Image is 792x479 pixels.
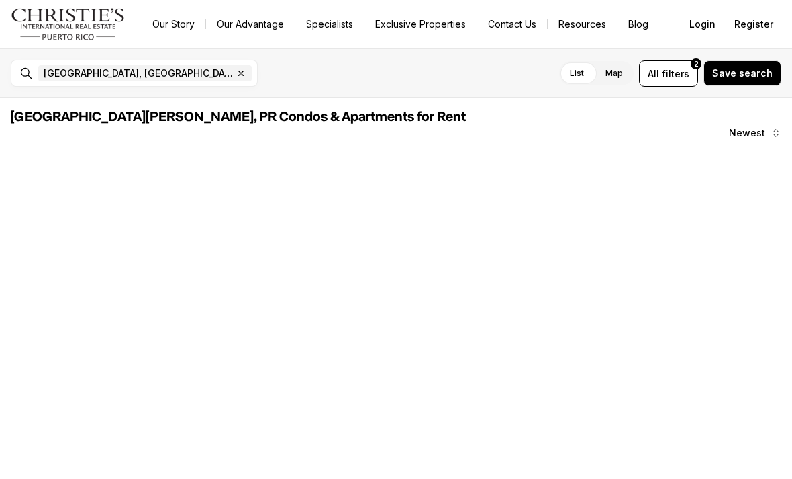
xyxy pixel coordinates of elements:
[703,60,781,86] button: Save search
[295,15,364,34] a: Specialists
[681,11,724,38] button: Login
[206,15,295,34] a: Our Advantage
[364,15,477,34] a: Exclusive Properties
[595,61,634,85] label: Map
[726,11,781,38] button: Register
[11,110,466,124] span: [GEOGRAPHIC_DATA][PERSON_NAME], PR Condos & Apartments for Rent
[142,15,205,34] a: Our Story
[734,19,773,30] span: Register
[721,120,789,146] button: Newest
[11,8,126,40] img: logo
[648,67,659,81] span: All
[694,58,699,69] span: 2
[729,128,765,138] span: Newest
[639,60,698,87] button: Allfilters2
[662,67,689,81] span: filters
[712,68,773,79] span: Save search
[44,68,233,79] span: [GEOGRAPHIC_DATA], [GEOGRAPHIC_DATA], [GEOGRAPHIC_DATA]
[548,15,617,34] a: Resources
[617,15,659,34] a: Blog
[477,15,547,34] button: Contact Us
[689,19,715,30] span: Login
[559,61,595,85] label: List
